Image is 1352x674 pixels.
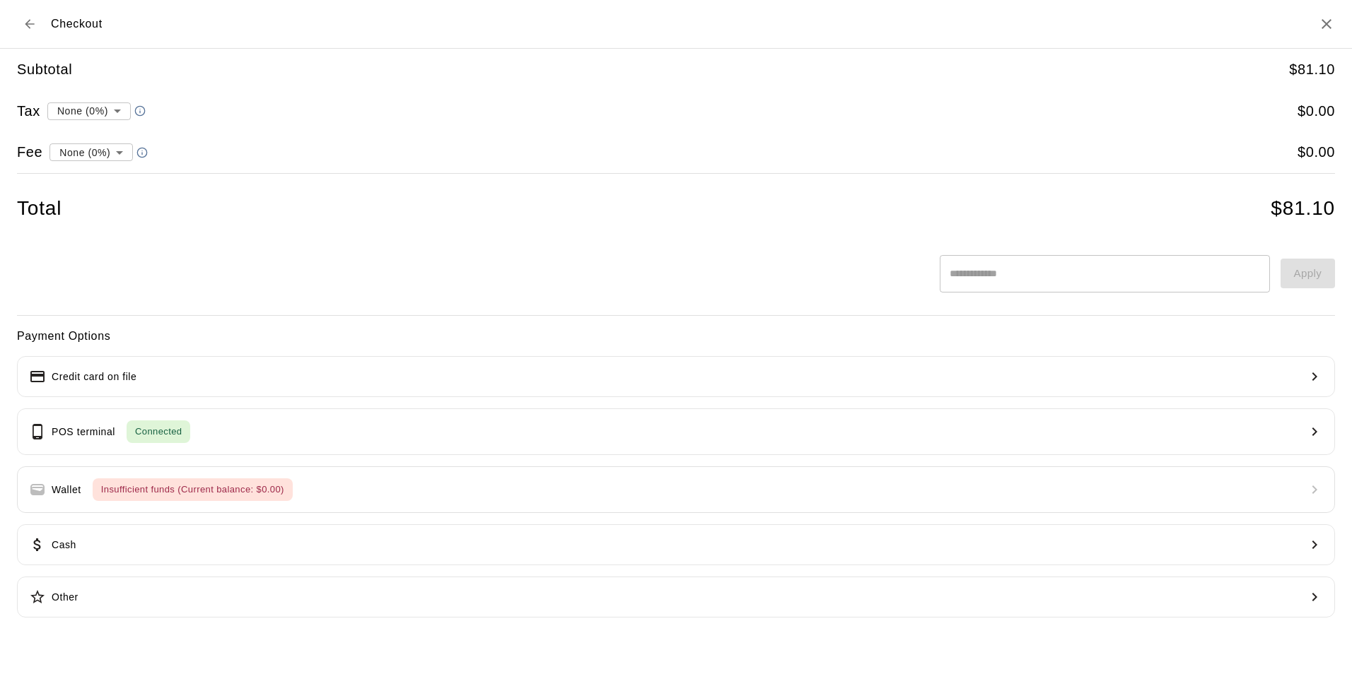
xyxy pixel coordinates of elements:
button: Close [1318,16,1335,32]
button: Credit card on file [17,356,1335,397]
button: Other [17,577,1335,617]
h4: Total [17,196,62,221]
h5: Tax [17,102,40,121]
h5: Subtotal [17,60,72,79]
h5: $ 0.00 [1298,143,1335,162]
div: None (0%) [47,97,131,124]
p: Other [52,590,78,605]
button: POS terminalConnected [17,408,1335,455]
button: Cash [17,524,1335,565]
p: POS terminal [52,425,115,439]
h5: $ 0.00 [1298,102,1335,121]
h5: $ 81.10 [1289,60,1335,79]
p: Cash [52,538,76,552]
div: None (0%) [49,139,133,165]
button: Back to cart [17,11,42,37]
h4: $ 81.10 [1271,196,1335,221]
div: Checkout [17,11,103,37]
p: Credit card on file [52,369,136,384]
h5: Fee [17,143,42,162]
span: Connected [127,424,190,440]
h6: Payment Options [17,327,1335,345]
